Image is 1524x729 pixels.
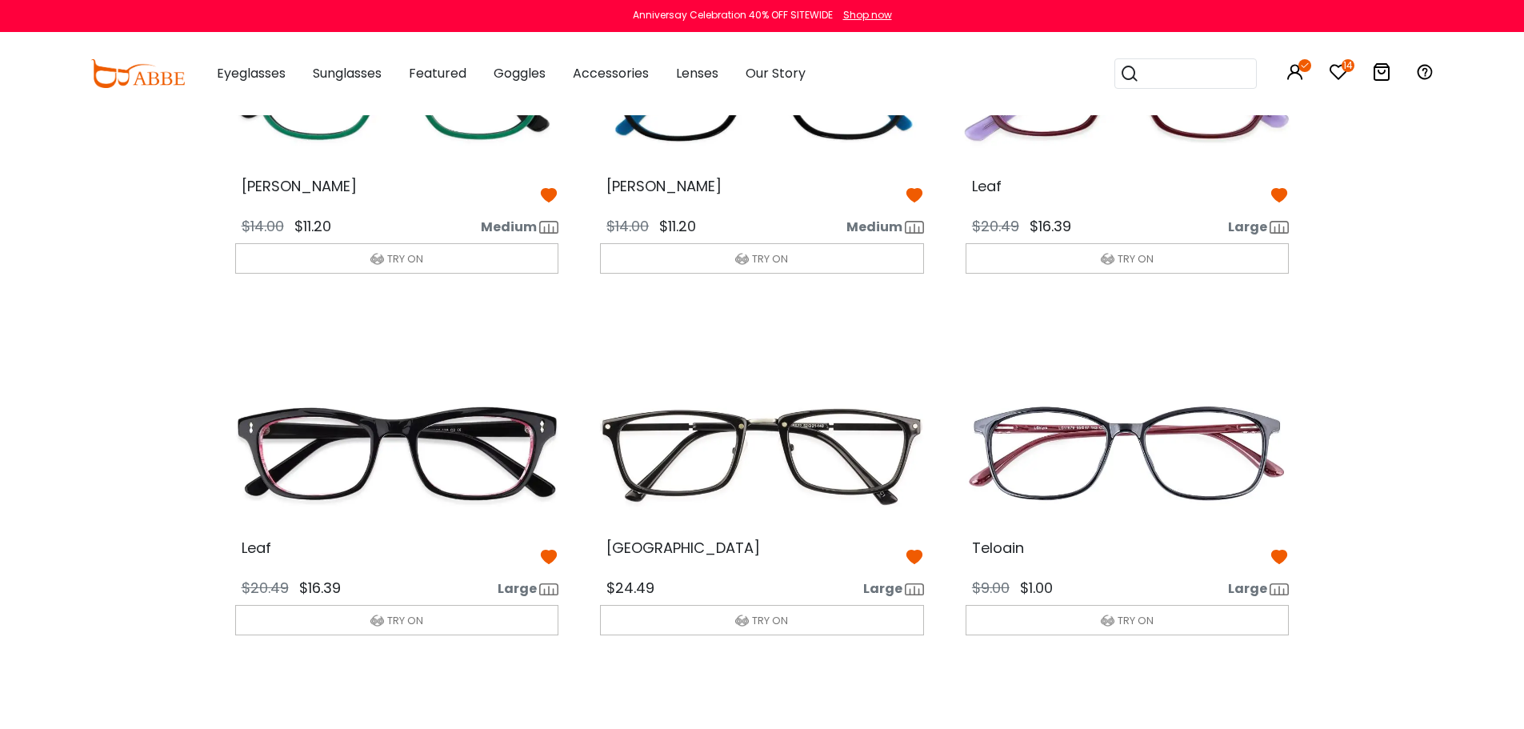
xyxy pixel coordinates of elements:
[606,176,722,196] span: [PERSON_NAME]
[235,605,559,635] button: TRY ON
[600,243,924,274] button: TRY ON
[217,64,286,82] span: Eyeglasses
[387,613,423,628] span: TRY ON
[539,583,558,596] img: size ruler
[242,176,357,196] span: [PERSON_NAME]
[972,538,1024,558] span: Teloain
[600,605,924,635] button: TRY ON
[1228,579,1267,599] span: Large
[1101,614,1114,627] img: tryon
[1228,218,1267,237] span: Large
[409,64,466,82] span: Featured
[972,216,1019,236] span: $20.49
[242,538,271,558] span: Leaf
[1329,66,1348,84] a: 14
[498,579,537,599] span: Large
[735,252,749,266] img: tryon
[676,64,718,82] span: Lenses
[1118,251,1154,266] span: TRY ON
[573,64,649,82] span: Accessories
[966,243,1290,274] button: TRY ON
[1030,216,1071,236] span: $16.39
[633,8,833,22] div: Anniversay Celebration 40% OFF SITEWIDE
[494,64,546,82] span: Goggles
[1342,59,1354,72] i: 14
[752,613,788,628] span: TRY ON
[752,251,788,266] span: TRY ON
[972,578,1010,598] span: $9.00
[242,216,284,236] span: $14.00
[606,538,760,558] span: [GEOGRAPHIC_DATA]
[905,221,924,234] img: size ruler
[242,578,289,598] span: $20.49
[235,243,559,274] button: TRY ON
[905,583,924,596] img: size ruler
[972,176,1002,196] span: Leaf
[481,218,537,237] span: Medium
[387,251,423,266] span: TRY ON
[294,216,331,236] span: $11.20
[606,216,649,236] span: $14.00
[1020,578,1053,598] span: $1.00
[835,8,892,22] a: Shop now
[299,578,341,598] span: $16.39
[846,218,902,237] span: Medium
[313,64,382,82] span: Sunglasses
[746,64,806,82] span: Our Story
[1118,613,1154,628] span: TRY ON
[1270,221,1289,234] img: size ruler
[606,578,654,598] span: $24.49
[539,221,558,234] img: size ruler
[659,216,696,236] span: $11.20
[90,59,185,88] img: abbeglasses.com
[370,614,384,627] img: tryon
[600,347,680,391] div: BOGO
[863,579,902,599] span: Large
[843,8,892,22] div: Shop now
[735,614,749,627] img: tryon
[966,605,1290,635] button: TRY ON
[370,252,384,266] img: tryon
[1101,252,1114,266] img: tryon
[1270,583,1289,596] img: size ruler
